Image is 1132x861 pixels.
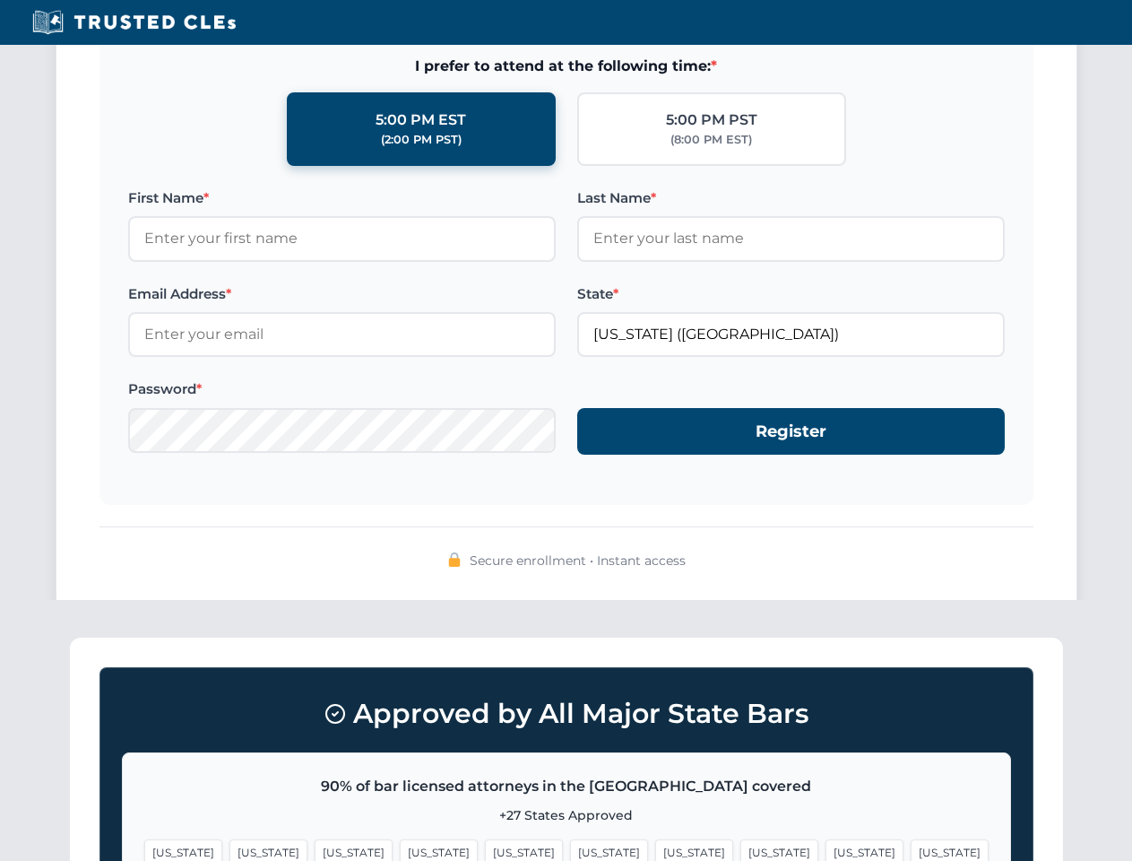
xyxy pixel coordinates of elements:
[577,312,1005,357] input: California (CA)
[670,131,752,149] div: (8:00 PM EST)
[577,283,1005,305] label: State
[128,283,556,305] label: Email Address
[128,216,556,261] input: Enter your first name
[144,775,989,798] p: 90% of bar licensed attorneys in the [GEOGRAPHIC_DATA] covered
[128,312,556,357] input: Enter your email
[122,690,1011,738] h3: Approved by All Major State Bars
[470,551,686,570] span: Secure enrollment • Instant access
[577,216,1005,261] input: Enter your last name
[144,805,989,825] p: +27 States Approved
[128,55,1005,78] span: I prefer to attend at the following time:
[376,109,466,132] div: 5:00 PM EST
[381,131,462,149] div: (2:00 PM PST)
[128,187,556,209] label: First Name
[577,187,1005,209] label: Last Name
[447,552,462,567] img: 🔒
[27,9,241,36] img: Trusted CLEs
[666,109,757,132] div: 5:00 PM PST
[577,408,1005,456] button: Register
[128,378,556,400] label: Password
